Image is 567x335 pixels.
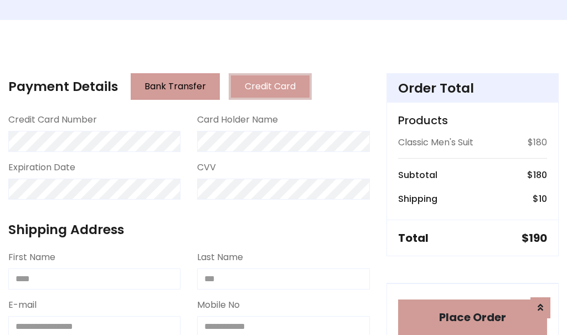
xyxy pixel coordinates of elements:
h6: $ [533,194,547,204]
p: $180 [528,136,547,149]
span: 180 [533,169,547,181]
label: Expiration Date [8,161,75,174]
label: First Name [8,251,55,264]
h5: Products [398,114,547,127]
label: E-mail [8,298,37,312]
label: Last Name [197,251,243,264]
p: Classic Men's Suit [398,136,473,149]
label: CVV [197,161,216,174]
label: Mobile No [197,298,240,312]
button: Credit Card [229,73,312,100]
span: 190 [529,230,547,246]
h4: Shipping Address [8,222,370,237]
h6: Shipping [398,194,437,204]
span: 10 [539,192,547,205]
h4: Order Total [398,80,547,96]
h5: $ [522,231,547,245]
button: Place Order [398,300,547,335]
h6: Subtotal [398,170,437,180]
button: Bank Transfer [131,73,220,100]
h6: $ [527,170,547,180]
label: Credit Card Number [8,113,97,126]
label: Card Holder Name [197,113,278,126]
h5: Total [398,231,429,245]
h4: Payment Details [8,79,118,94]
